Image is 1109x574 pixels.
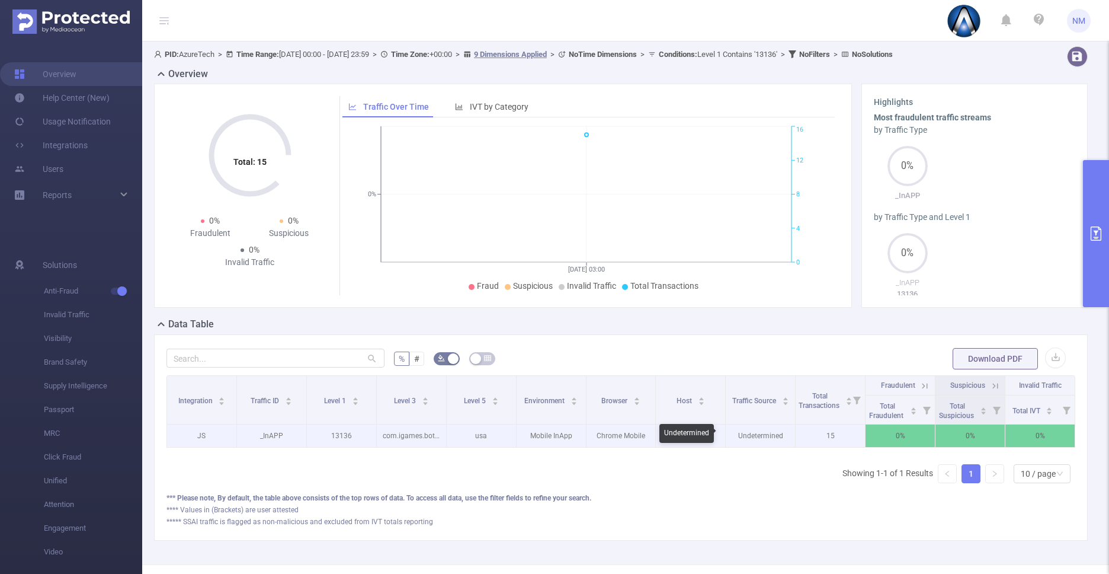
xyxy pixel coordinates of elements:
p: _InAPP [874,190,941,202]
a: Users [14,157,63,181]
i: icon: caret-down [846,400,852,404]
span: Click Fraud [44,445,142,469]
b: PID: [165,50,179,59]
span: Traffic Over Time [363,102,429,111]
i: icon: caret-up [492,396,498,399]
a: Overview [14,62,76,86]
i: icon: caret-up [286,396,292,399]
p: Chrome Mobile [586,425,656,447]
i: icon: line-chart [348,103,357,111]
p: 15 [796,425,865,447]
i: icon: caret-down [911,410,917,413]
span: > [452,50,463,59]
tspan: 4 [796,225,800,232]
span: Traffic ID [251,397,281,405]
li: Previous Page [938,464,957,483]
span: Brand Safety [44,350,142,374]
div: **** Values in (Brackets) are user attested [166,505,1075,515]
a: Usage Notification [14,110,111,133]
span: Attention [44,493,142,516]
b: Conditions : [659,50,697,59]
i: icon: user [154,50,165,58]
span: Solutions [43,253,77,277]
span: Level 1 [324,397,348,405]
tspan: [DATE] 03:00 [568,266,605,273]
p: 0% [935,425,1005,447]
tspan: Total: 15 [233,157,267,167]
span: Level 5 [464,397,488,405]
p: 13136 [307,425,376,447]
img: Protected Media [12,9,130,34]
a: 1 [962,465,980,483]
i: icon: caret-up [570,396,577,399]
div: Invalid Traffic [210,256,289,269]
i: icon: caret-down [352,400,358,404]
p: 13136 [874,288,941,300]
span: AzureTech [DATE] 00:00 - [DATE] 23:59 +00:00 [154,50,893,59]
span: Supply Intelligence [44,374,142,398]
span: Engagement [44,516,142,540]
a: Integrations [14,133,88,157]
span: Total Fraudulent [869,402,905,420]
span: Fraud [477,281,499,291]
i: icon: caret-down [633,400,640,404]
span: IVT by Category [470,102,528,111]
div: by Traffic Type [874,124,1075,136]
i: icon: caret-up [698,396,704,399]
div: *** Please note, By default, the table above consists of the top rows of data. To access all data... [166,493,1075,503]
i: icon: right [991,470,998,477]
div: Sort [910,406,917,413]
p: 0% [866,425,935,447]
span: Total IVT [1012,407,1042,415]
span: NM [1072,9,1085,33]
p: com.igames.bottleshoot [377,425,446,447]
span: > [369,50,380,59]
span: Environment [524,397,566,405]
h2: Data Table [168,317,214,331]
div: Sort [980,406,987,413]
div: Undetermined [659,424,714,443]
i: icon: bar-chart [455,103,463,111]
span: Integration [178,397,214,405]
tspan: 0% [368,191,376,199]
i: icon: caret-up [1046,406,1053,409]
div: Sort [422,396,429,403]
i: Filter menu [848,376,865,424]
span: Unified [44,469,142,493]
u: 9 Dimensions Applied [474,50,547,59]
span: Total Transactions [630,281,698,291]
span: Passport [44,398,142,422]
div: ***** SSAI traffic is flagged as non-malicious and excluded from IVT totals reporting [166,516,1075,527]
i: icon: down [1056,470,1063,479]
span: Anti-Fraud [44,279,142,303]
span: Invalid Traffic [1019,381,1062,390]
i: icon: caret-up [352,396,358,399]
i: icon: caret-down [698,400,704,404]
b: Time Zone: [391,50,430,59]
span: Reports [43,190,72,200]
i: icon: caret-up [980,406,987,409]
span: 0% [288,216,299,225]
div: Sort [633,396,640,403]
span: % [399,354,405,363]
div: Sort [492,396,499,403]
h3: Highlights [874,96,1075,109]
i: icon: caret-down [492,400,498,404]
b: No Solutions [852,50,893,59]
div: Sort [845,396,852,403]
span: Level 1 Contains '13136' [659,50,777,59]
span: Suspicious [513,281,553,291]
span: Level 3 [394,397,418,405]
div: by Traffic Type and Level 1 [874,211,1075,224]
p: 0% [1005,425,1075,447]
span: Suspicious [950,381,985,390]
p: Undetermined [726,425,795,447]
span: Total Suspicious [939,402,976,420]
i: Filter menu [988,396,1005,424]
span: MRC [44,422,142,445]
i: icon: caret-down [422,400,428,404]
i: icon: caret-up [422,396,428,399]
li: 1 [961,464,980,483]
span: > [830,50,841,59]
i: Filter menu [918,396,935,424]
